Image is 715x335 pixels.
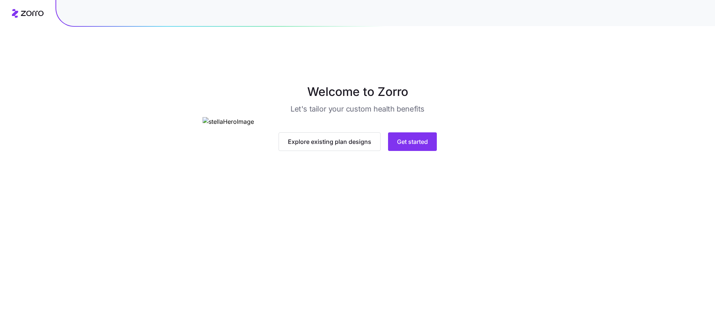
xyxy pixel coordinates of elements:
[173,83,542,101] h1: Welcome to Zorro
[203,117,513,126] img: stellaHeroImage
[279,132,381,151] button: Explore existing plan designs
[388,132,437,151] button: Get started
[397,137,428,146] span: Get started
[288,137,371,146] span: Explore existing plan designs
[290,104,425,114] h3: Let's tailor your custom health benefits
